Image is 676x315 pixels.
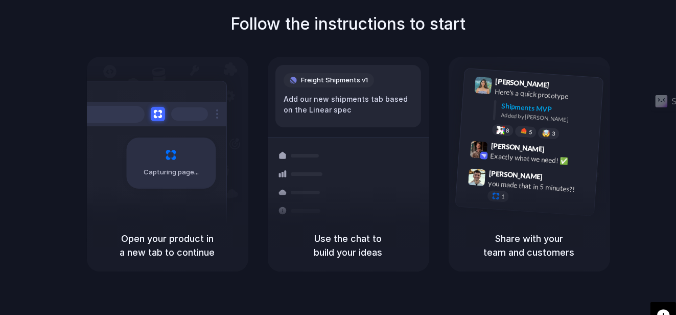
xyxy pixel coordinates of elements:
div: Added by [PERSON_NAME] [501,111,595,126]
span: Freight Shipments v1 [301,75,368,85]
span: 3 [551,131,555,137]
span: 8 [505,128,509,133]
h1: Follow the instructions to start [231,12,466,36]
span: 9:42 AM [547,145,568,157]
span: [PERSON_NAME] [488,168,543,183]
div: Here's a quick prototype [494,86,596,104]
span: [PERSON_NAME] [491,140,545,155]
div: 🤯 [542,129,550,137]
span: 9:47 AM [546,172,567,185]
h5: Use the chat to build your ideas [280,232,417,259]
span: [PERSON_NAME] [495,76,549,91]
div: you made that in 5 minutes?! [488,178,590,195]
div: Exactly what we need! ✅ [490,151,592,168]
span: 1 [501,194,504,199]
div: Add our new shipments tab based on the Linear spec [284,94,413,115]
span: 9:41 AM [552,81,573,93]
span: Capturing page [144,167,200,177]
div: Shipments MVP [501,101,596,118]
h5: Share with your team and customers [461,232,598,259]
h5: Open your product in a new tab to continue [99,232,236,259]
span: 5 [528,129,532,135]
